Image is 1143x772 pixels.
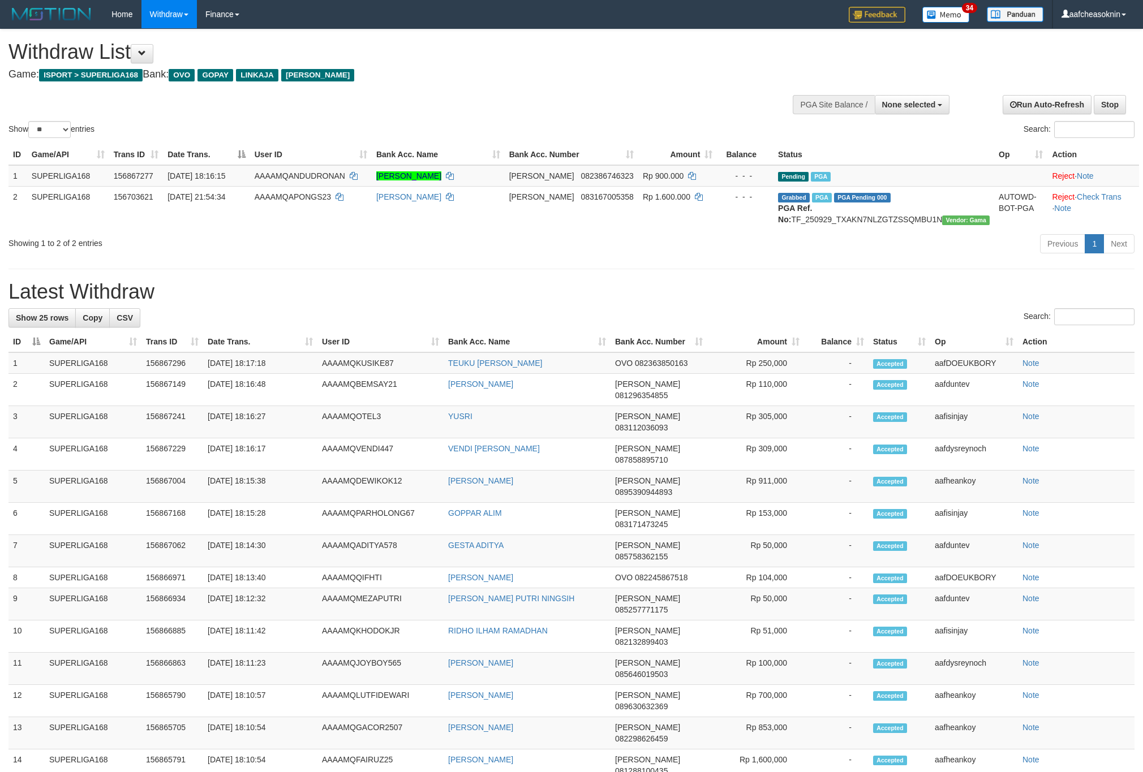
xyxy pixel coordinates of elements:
[1052,192,1075,201] a: Reject
[317,471,444,503] td: AAAAMQDEWIKOK12
[255,192,331,201] span: AAAAMQAPONGS23
[317,653,444,685] td: AAAAMQJOYBOY565
[994,144,1047,165] th: Op: activate to sort column ascending
[1047,144,1139,165] th: Action
[141,352,203,374] td: 156867296
[804,352,869,374] td: -
[27,186,109,230] td: SUPERLIGA168
[930,471,1018,503] td: aafheankoy
[141,535,203,567] td: 156867062
[1003,95,1092,114] a: Run Auto-Refresh
[141,438,203,471] td: 156867229
[707,406,804,438] td: Rp 305,000
[873,541,907,551] span: Accepted
[1024,121,1135,138] label: Search:
[930,535,1018,567] td: aafduntev
[448,412,472,421] a: YUSRI
[615,520,668,529] span: Copy 083171473245 to clipboard
[114,192,153,201] span: 156703621
[141,685,203,717] td: 156865790
[615,379,680,389] span: [PERSON_NAME]
[873,477,907,486] span: Accepted
[804,406,869,438] td: -
[1077,192,1121,201] a: Check Trans
[869,331,930,352] th: Status: activate to sort column ascending
[1094,95,1126,114] a: Stop
[203,503,317,535] td: [DATE] 18:15:28
[793,95,874,114] div: PGA Site Balance /
[707,471,804,503] td: Rp 911,000
[141,588,203,620] td: 156866934
[1047,186,1139,230] td: · ·
[707,685,804,717] td: Rp 700,000
[27,144,109,165] th: Game/API: activate to sort column ascending
[873,412,907,422] span: Accepted
[8,233,468,249] div: Showing 1 to 2 of 2 entries
[615,359,633,368] span: OVO
[811,172,831,182] span: Marked by aafheankoy
[203,374,317,406] td: [DATE] 18:16:48
[203,471,317,503] td: [DATE] 18:15:38
[117,313,133,322] span: CSV
[930,331,1018,352] th: Op: activate to sort column ascending
[444,331,611,352] th: Bank Acc. Name: activate to sort column ascending
[1077,171,1094,180] a: Note
[615,508,680,517] span: [PERSON_NAME]
[1085,234,1104,253] a: 1
[8,281,1135,303] h1: Latest Withdraw
[317,406,444,438] td: AAAAMQOTEL3
[509,192,574,201] span: [PERSON_NAME]
[707,717,804,749] td: Rp 853,000
[317,620,444,653] td: AAAAMQKHODOKJR
[203,588,317,620] td: [DATE] 18:12:32
[448,541,504,550] a: GESTA ADITYA
[1022,444,1039,453] a: Note
[930,406,1018,438] td: aafisinjay
[203,717,317,749] td: [DATE] 18:10:54
[169,69,195,81] span: OVO
[141,503,203,535] td: 156867168
[1022,573,1039,582] a: Note
[141,717,203,749] td: 156865705
[581,192,633,201] span: Copy 083167005358 to clipboard
[167,171,225,180] span: [DATE] 18:16:15
[45,503,141,535] td: SUPERLIGA168
[8,685,45,717] td: 12
[1022,412,1039,421] a: Note
[203,331,317,352] th: Date Trans.: activate to sort column ascending
[804,535,869,567] td: -
[141,471,203,503] td: 156867004
[8,144,27,165] th: ID
[707,588,804,620] td: Rp 50,000
[109,308,140,327] a: CSV
[615,573,633,582] span: OVO
[615,723,680,732] span: [PERSON_NAME]
[317,685,444,717] td: AAAAMQLUTFIDEWARI
[317,352,444,374] td: AAAAMQKUSIKE87
[376,171,441,180] a: [PERSON_NAME]
[317,717,444,749] td: AAAAMQGACOR2507
[804,653,869,685] td: -
[804,471,869,503] td: -
[804,503,869,535] td: -
[1022,755,1039,764] a: Note
[448,594,574,603] a: [PERSON_NAME] PUTRI NINGSIH
[317,535,444,567] td: AAAAMQADITYA578
[942,215,990,225] span: Vendor URL: https://trx31.1velocity.biz
[930,438,1018,471] td: aafdysreynoch
[141,331,203,352] th: Trans ID: activate to sort column ascending
[8,535,45,567] td: 7
[873,445,907,454] span: Accepted
[8,121,94,138] label: Show entries
[75,308,110,327] a: Copy
[1024,308,1135,325] label: Search:
[8,503,45,535] td: 6
[45,535,141,567] td: SUPERLIGA168
[707,438,804,471] td: Rp 309,000
[615,552,668,561] span: Copy 085758362155 to clipboard
[1103,234,1135,253] a: Next
[1022,658,1039,667] a: Note
[448,508,502,517] a: GOPPAR ALIM
[448,379,513,389] a: [PERSON_NAME]
[8,186,27,230] td: 2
